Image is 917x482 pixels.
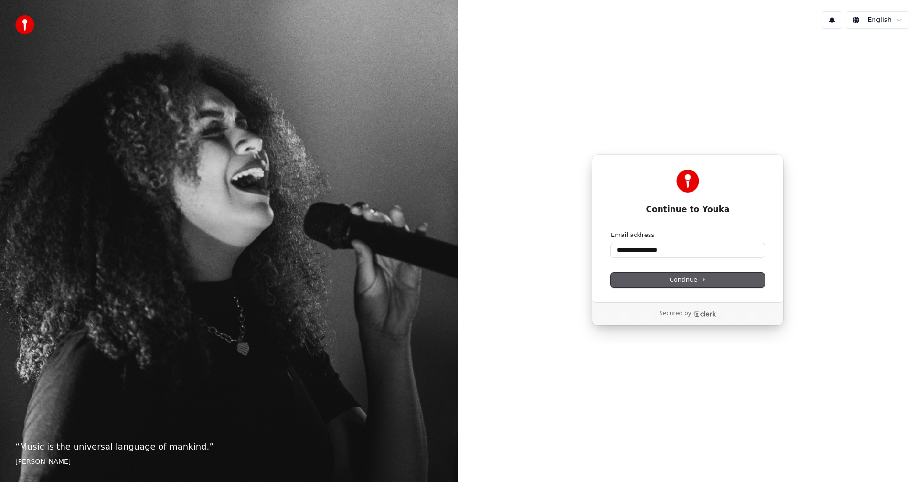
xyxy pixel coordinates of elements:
[676,170,699,193] img: Youka
[670,276,706,284] span: Continue
[611,273,765,287] button: Continue
[611,204,765,215] h1: Continue to Youka
[659,310,691,318] p: Secured by
[15,440,443,453] p: “ Music is the universal language of mankind. ”
[693,311,716,317] a: Clerk logo
[15,15,34,34] img: youka
[15,457,443,467] footer: [PERSON_NAME]
[611,231,654,239] label: Email address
